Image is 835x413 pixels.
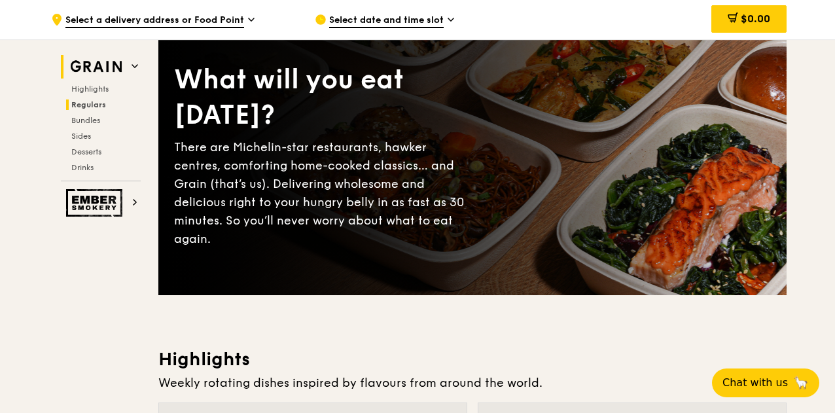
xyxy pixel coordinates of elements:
span: Sides [71,132,91,141]
span: Drinks [71,163,94,172]
button: Chat with us🦙 [712,368,819,397]
img: Grain web logo [66,55,126,79]
span: Select a delivery address or Food Point [65,14,244,28]
span: Regulars [71,100,106,109]
div: Weekly rotating dishes inspired by flavours from around the world. [158,374,787,392]
span: Bundles [71,116,100,125]
span: 🦙 [793,375,809,391]
span: Highlights [71,84,109,94]
h3: Highlights [158,348,787,371]
img: Ember Smokery web logo [66,189,126,217]
div: There are Michelin-star restaurants, hawker centres, comforting home-cooked classics… and Grain (... [174,138,472,248]
span: $0.00 [741,12,770,25]
span: Desserts [71,147,101,156]
div: What will you eat [DATE]? [174,62,472,133]
span: Select date and time slot [329,14,444,28]
span: Chat with us [722,375,788,391]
